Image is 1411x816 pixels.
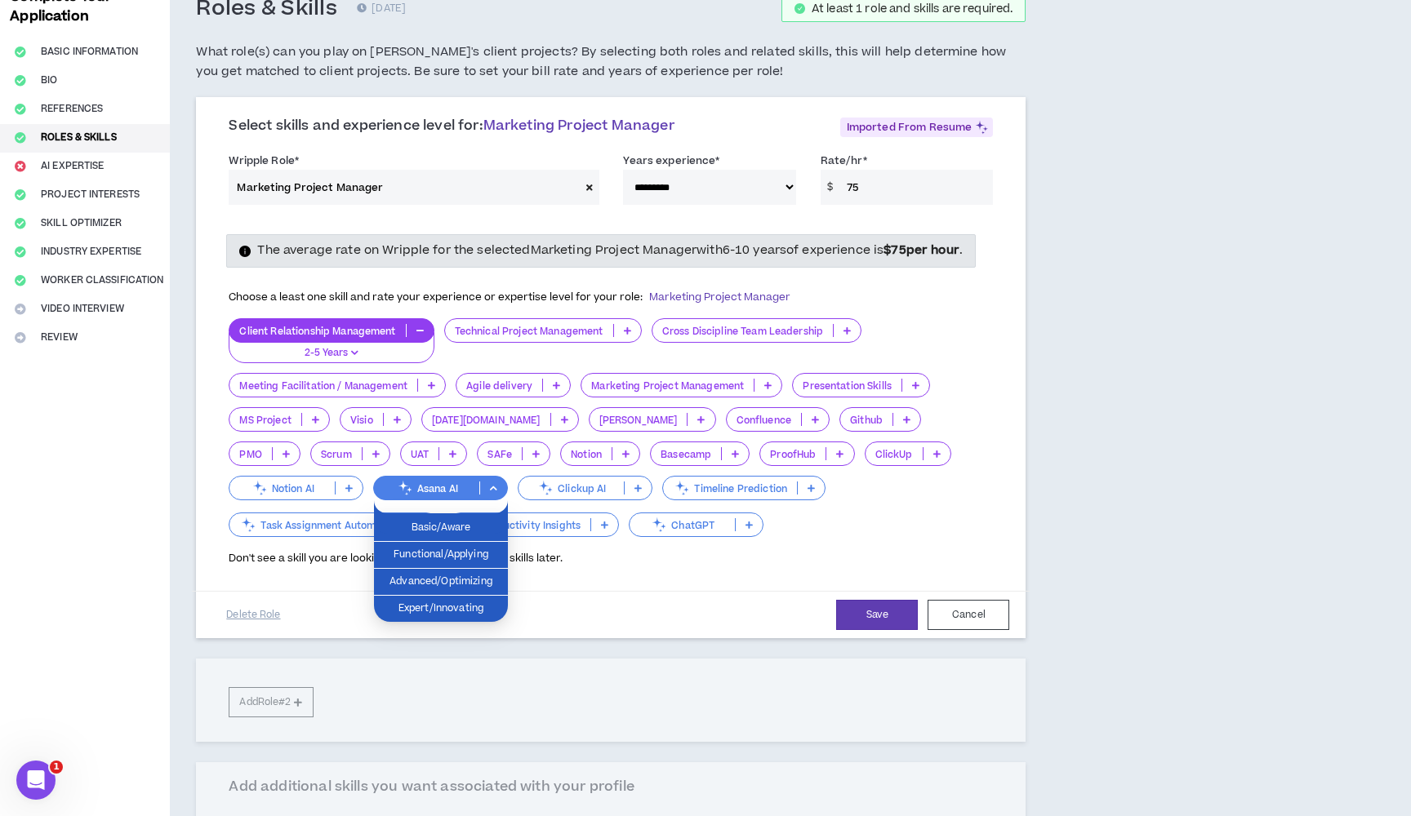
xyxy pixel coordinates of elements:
p: Client Relationship Management [229,325,405,337]
p: 2-5 Years [239,346,423,361]
button: 2-5 Years [229,332,434,363]
p: Confluence [727,414,801,426]
p: Marketing Project Management [581,379,754,392]
label: Wripple Role [229,148,299,174]
p: Asana AI [374,482,479,494]
span: Marketing Project Manager [649,290,790,304]
span: 1 [50,761,63,774]
span: $ [821,170,839,205]
label: Rate/hr [821,148,867,174]
input: (e.g. User Experience, Visual & UI, Technical PM, etc.) [229,170,580,205]
p: PMO [229,448,271,460]
p: Scrum [311,448,362,460]
p: Imported From Resume [840,118,994,137]
button: Cancel [928,600,1009,630]
span: Choose a least one skill and rate your experience or expertise level for your role: [229,290,790,304]
p: Presentation Skills [793,379,901,392]
span: Functional/Applying [384,546,498,564]
span: Expert/Innovating [384,600,498,618]
strong: $ 75 per hour [884,242,959,259]
input: Ex. $75 [839,170,993,205]
p: Productivity Insights [449,519,590,531]
p: Visio [341,414,383,426]
span: The average rate on Wripple for the selected Marketing Project Manager with 6-10 years of experie... [257,242,963,259]
p: ProofHub [760,448,826,460]
p: Technical Project Management [445,325,613,337]
span: check-circle [795,3,805,14]
p: Meeting Facilitation / Management [229,379,417,392]
span: Marketing Project Manager [483,116,674,135]
label: Years experience [623,148,719,174]
p: ClickUp [866,448,923,460]
button: Save [836,600,918,630]
button: Delete Role [212,601,294,629]
p: Notion AI [229,482,335,494]
iframe: Intercom live chat [16,761,56,800]
h5: What role(s) can you play on [PERSON_NAME]'s client projects? By selecting both roles and related... [196,42,1026,82]
p: SAFe [478,448,522,460]
span: Select skills and experience level for: [229,116,674,135]
p: Github [840,414,892,426]
p: ChatGPT [630,519,735,531]
span: Advanced/Optimizing [384,573,498,591]
span: info-circle [239,246,251,257]
span: Basic/Aware [384,519,498,537]
p: [PERSON_NAME] [590,414,688,426]
p: Timeline Prediction [663,482,797,494]
p: Cross Discipline Team Leadership [652,325,833,337]
p: Basecamp [651,448,721,460]
p: Clickup AI [519,482,624,494]
div: At least 1 role and skills are required. [812,3,1013,15]
p: [DATE][DOMAIN_NAME] [422,414,550,426]
p: MS Project [229,414,300,426]
p: Agile delivery [456,379,542,392]
p: Task Assignment Automation [229,519,410,531]
span: Don't see a skill you are looking for? You can add more skills later. [229,551,563,565]
p: UAT [401,448,438,460]
p: [DATE] [357,1,406,17]
p: Notion [561,448,612,460]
